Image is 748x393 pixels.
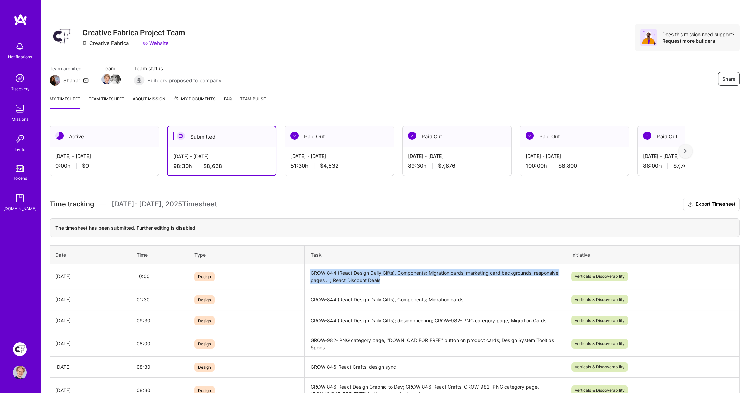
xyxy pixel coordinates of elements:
i: icon Mail [83,78,89,83]
th: Task [305,245,566,264]
span: $8,800 [558,162,577,170]
span: Design [194,316,215,325]
i: icon CompanyGray [82,41,88,46]
img: teamwork [13,102,27,116]
a: Team Pulse [240,95,266,109]
span: $7,744 [673,162,690,170]
div: Active [50,126,159,147]
td: GROW-844 (React Design Daily Gifts), Components; Migration cards, marketing card backgrounds, res... [305,264,566,289]
button: Export Timesheet [683,198,740,211]
div: 89:30 h [408,162,506,170]
span: Verticals & Discoverability [571,339,628,349]
th: Type [189,245,305,264]
i: icon Download [688,201,693,208]
div: Creative Fabrica [82,40,129,47]
img: Creative Fabrica Project Team [13,342,27,356]
div: [DATE] - [DATE] [173,153,270,160]
img: Builders proposed to company [134,75,145,86]
span: Verticals & Discoverability [571,295,628,304]
span: My Documents [174,95,216,103]
img: Paid Out [643,132,651,140]
a: Creative Fabrica Project Team [11,342,28,356]
img: Paid Out [408,132,416,140]
button: Share [718,72,740,86]
a: My Documents [174,95,216,109]
div: Submitted [168,126,276,147]
div: Notifications [8,53,32,60]
img: tokens [16,165,24,172]
div: Does this mission need support? [662,31,734,38]
div: [DATE] [55,273,125,280]
img: right [684,149,687,153]
div: [DATE] [55,296,125,303]
div: Shahar [63,77,80,84]
div: [DOMAIN_NAME] [3,205,37,212]
img: Team Member Avatar [110,74,121,84]
div: 0:00 h [55,162,153,170]
th: Time [131,245,189,264]
div: Tokens [13,175,27,182]
td: GROW-844 (React Design Daily Gifts), Components; Migration cards [305,289,566,310]
span: Team architect [50,65,89,72]
a: Team Member Avatar [111,73,120,85]
span: Share [722,76,735,82]
td: GROW-982- PNG category page, "DOWNLOAD FOR FREE" button on product cards; Design System Tooltips ... [305,331,566,356]
span: Design [194,272,215,281]
a: My timesheet [50,95,80,109]
img: bell [13,40,27,53]
div: Invite [15,146,25,153]
td: 09:30 [131,310,189,331]
span: Team status [134,65,221,72]
td: GROW-846-React Crafts; design sync [305,356,566,377]
div: [DATE] - [DATE] [643,152,741,160]
span: Builders proposed to company [147,77,221,84]
img: Paid Out [526,132,534,140]
span: [DATE] - [DATE] , 2025 Timesheet [112,200,217,208]
div: Missions [12,116,28,123]
a: Website [142,40,169,47]
div: Discovery [10,85,30,92]
img: User Avatar [13,366,27,379]
div: [DATE] - [DATE] [408,152,506,160]
div: Request more builders [662,38,734,44]
div: Paid Out [285,126,394,147]
span: Design [194,339,215,349]
div: [DATE] - [DATE] [526,152,623,160]
span: $0 [82,162,89,170]
td: 01:30 [131,289,189,310]
img: Team Architect [50,75,60,86]
td: 08:30 [131,356,189,377]
h3: Creative Fabrica Project Team [82,28,185,37]
span: Design [194,295,215,304]
td: 10:00 [131,264,189,289]
a: User Avatar [11,366,28,379]
img: Submitted [177,132,185,140]
span: $8,668 [203,163,222,170]
div: Paid Out [638,126,746,147]
div: [DATE] [55,317,125,324]
div: [DATE] [55,363,125,370]
span: $7,876 [438,162,455,170]
div: Paid Out [520,126,629,147]
img: Avatar [640,29,657,46]
span: Design [194,363,215,372]
td: 08:00 [131,331,189,356]
div: 51:30 h [290,162,388,170]
span: Verticals & Discoverability [571,362,628,372]
a: Team timesheet [89,95,124,109]
div: 98:30 h [173,163,270,170]
span: Verticals & Discoverability [571,272,628,281]
img: guide book [13,191,27,205]
span: Verticals & Discoverability [571,316,628,325]
span: $4,532 [320,162,339,170]
div: The timesheet has been submitted. Further editing is disabled. [50,218,740,237]
div: [DATE] - [DATE] [55,152,153,160]
th: Initiative [566,245,739,264]
img: Paid Out [290,132,299,140]
div: [DATE] - [DATE] [290,152,388,160]
span: Team Pulse [240,96,266,101]
a: Team Member Avatar [102,73,111,85]
div: 88:00 h [643,162,741,170]
img: Company Logo [50,24,74,49]
img: logo [14,14,27,26]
